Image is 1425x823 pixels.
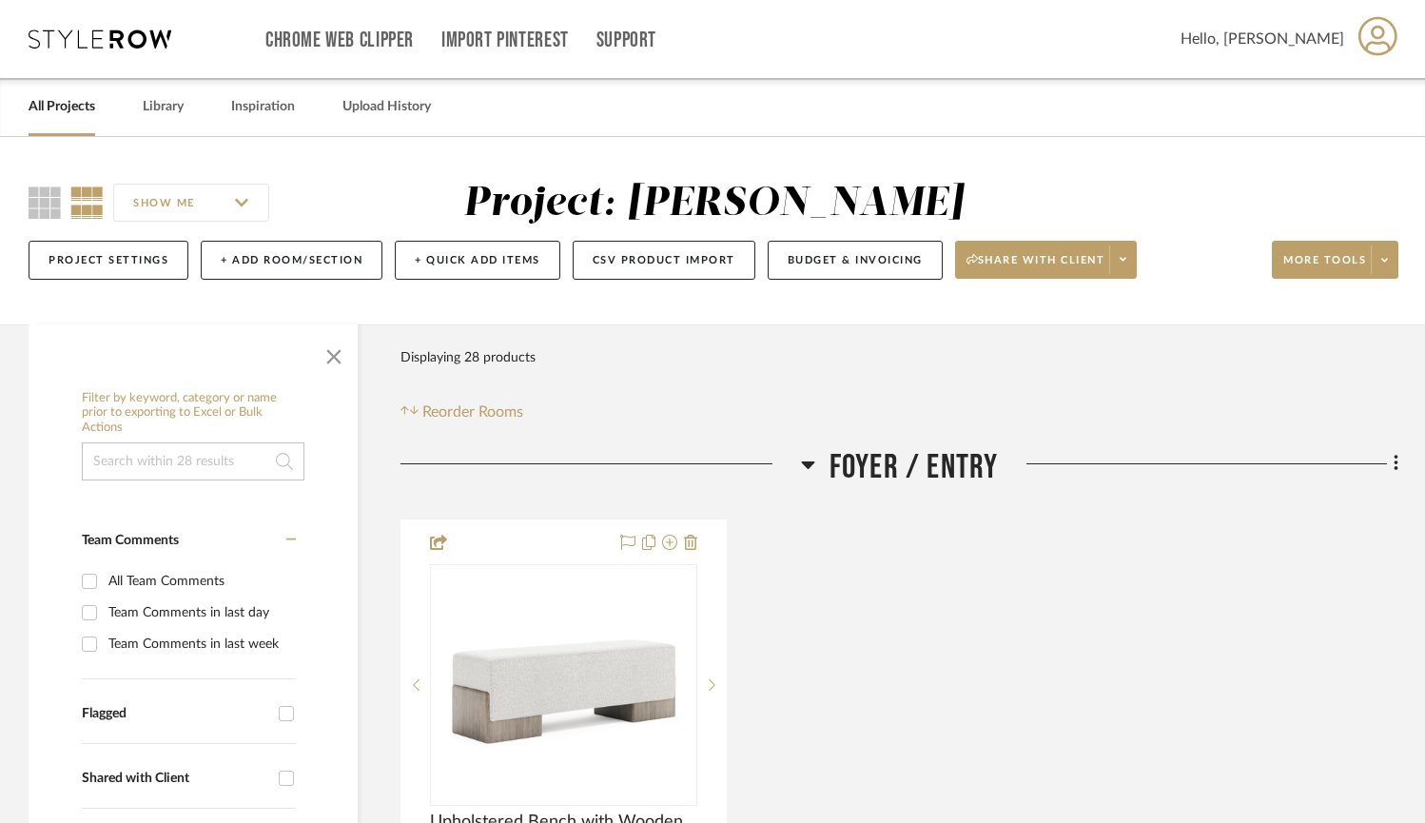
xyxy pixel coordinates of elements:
input: Search within 28 results [82,442,304,480]
img: Upholstered Bench with Wooden Cube Legs [445,566,683,804]
a: Upload History [342,94,431,120]
span: More tools [1283,253,1366,282]
div: Flagged [82,706,269,722]
div: Shared with Client [82,771,269,787]
button: Budget & Invoicing [768,241,943,280]
div: Team Comments in last week [108,629,291,659]
button: Close [315,334,353,372]
span: Share with client [966,253,1105,282]
div: Project: [PERSON_NAME] [463,184,964,224]
button: + Quick Add Items [395,241,560,280]
span: Foyer / Entry [830,447,999,488]
span: Reorder Rooms [422,401,523,423]
div: Displaying 28 products [400,339,536,377]
div: 0 [431,565,696,805]
button: Reorder Rooms [400,401,523,423]
a: Library [143,94,184,120]
div: Team Comments in last day [108,598,291,628]
h6: Filter by keyword, category or name prior to exporting to Excel or Bulk Actions [82,391,304,436]
span: Team Comments [82,534,179,547]
a: Chrome Web Clipper [265,32,414,49]
div: All Team Comments [108,566,291,597]
a: Import Pinterest [441,32,569,49]
button: + Add Room/Section [201,241,382,280]
button: Project Settings [29,241,188,280]
button: Share with client [955,241,1138,279]
button: CSV Product Import [573,241,755,280]
a: All Projects [29,94,95,120]
button: More tools [1272,241,1398,279]
span: Hello, [PERSON_NAME] [1181,28,1344,50]
a: Support [596,32,656,49]
a: Inspiration [231,94,295,120]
